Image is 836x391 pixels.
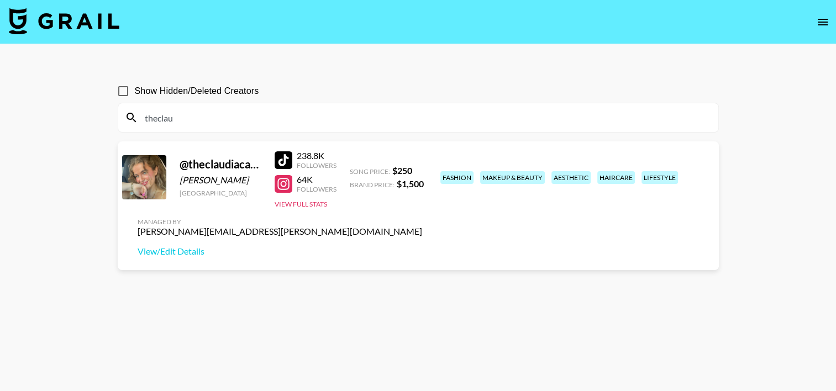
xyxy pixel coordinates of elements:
[138,109,712,126] input: Search by User Name
[350,167,390,176] span: Song Price:
[297,185,336,193] div: Followers
[480,171,545,184] div: makeup & beauty
[812,11,834,33] button: open drawer
[135,84,259,98] span: Show Hidden/Deleted Creators
[180,157,261,171] div: @ theclaudiacampbell
[180,189,261,197] div: [GEOGRAPHIC_DATA]
[138,218,422,226] div: Managed By
[297,161,336,170] div: Followers
[397,178,424,189] strong: $ 1,500
[350,181,395,189] span: Brand Price:
[642,171,678,184] div: lifestyle
[551,171,591,184] div: aesthetic
[138,226,422,237] div: [PERSON_NAME][EMAIL_ADDRESS][PERSON_NAME][DOMAIN_NAME]
[138,246,422,257] a: View/Edit Details
[297,150,336,161] div: 238.8K
[392,165,412,176] strong: $ 250
[180,175,261,186] div: [PERSON_NAME]
[9,8,119,34] img: Grail Talent
[440,171,474,184] div: fashion
[275,200,327,208] button: View Full Stats
[297,174,336,185] div: 64K
[597,171,635,184] div: haircare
